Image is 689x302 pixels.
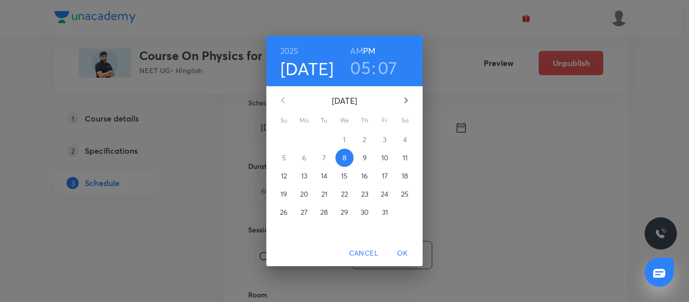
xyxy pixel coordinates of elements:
[341,189,348,199] p: 22
[295,115,313,126] span: Mo
[275,203,293,221] button: 26
[320,207,328,217] p: 28
[356,167,374,185] button: 16
[280,189,287,199] p: 19
[381,153,388,163] p: 10
[378,57,397,78] button: 07
[335,185,354,203] button: 22
[275,167,293,185] button: 12
[275,115,293,126] span: Su
[363,153,367,163] p: 9
[372,57,376,78] h3: :
[363,44,375,58] button: PM
[356,185,374,203] button: 23
[376,203,394,221] button: 31
[301,207,308,217] p: 27
[396,149,414,167] button: 11
[315,185,333,203] button: 21
[315,115,333,126] span: Tu
[356,149,374,167] button: 9
[342,153,347,163] p: 8
[401,171,408,181] p: 18
[275,185,293,203] button: 19
[361,171,368,181] p: 16
[349,247,378,260] span: Cancel
[280,44,299,58] button: 2025
[356,115,374,126] span: Th
[396,167,414,185] button: 18
[376,185,394,203] button: 24
[382,171,388,181] p: 17
[321,189,327,199] p: 21
[345,244,382,263] button: Cancel
[335,115,354,126] span: We
[315,167,333,185] button: 14
[280,207,288,217] p: 26
[350,57,371,78] button: 05
[350,44,363,58] button: AM
[295,203,313,221] button: 27
[401,189,409,199] p: 25
[340,207,348,217] p: 29
[295,95,394,107] p: [DATE]
[335,149,354,167] button: 8
[301,171,307,181] p: 13
[396,115,414,126] span: Sa
[376,167,394,185] button: 17
[281,171,287,181] p: 12
[300,189,308,199] p: 20
[403,153,408,163] p: 11
[361,189,368,199] p: 23
[295,185,313,203] button: 20
[315,203,333,221] button: 28
[321,171,327,181] p: 14
[396,185,414,203] button: 25
[356,203,374,221] button: 30
[376,115,394,126] span: Fr
[295,167,313,185] button: 13
[390,247,415,260] span: OK
[335,167,354,185] button: 15
[382,207,388,217] p: 31
[361,207,369,217] p: 30
[335,203,354,221] button: 29
[381,189,388,199] p: 24
[341,171,348,181] p: 15
[376,149,394,167] button: 10
[386,244,419,263] button: OK
[280,58,334,79] button: [DATE]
